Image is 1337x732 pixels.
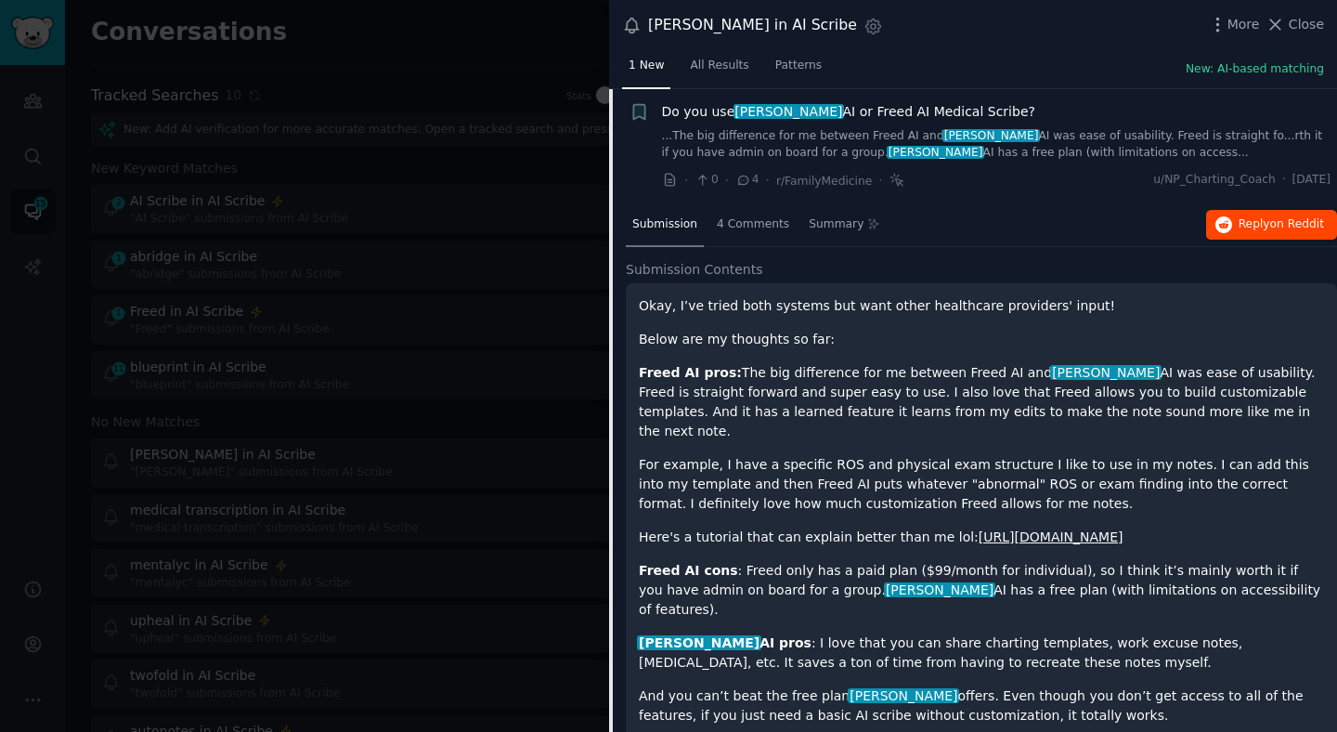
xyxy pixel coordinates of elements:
[878,171,882,190] span: ·
[637,635,761,650] span: [PERSON_NAME]
[1266,15,1324,34] button: Close
[648,14,857,37] div: [PERSON_NAME] in AI Scribe
[639,296,1324,316] p: Okay, I’ve tried both systems but want other healthcare providers' input!
[775,58,822,74] span: Patterns
[725,171,729,190] span: ·
[1270,217,1324,230] span: on Reddit
[632,216,697,233] span: Submission
[1292,172,1331,189] span: [DATE]
[1153,172,1275,189] span: u/NP_Charting_Coach
[1208,15,1260,34] button: More
[1050,365,1162,380] span: [PERSON_NAME]
[639,455,1324,514] p: For example, I have a specific ROS and physical exam structure I like to use in my notes. I can a...
[809,216,863,233] span: Summary
[683,51,755,89] a: All Results
[626,260,763,280] span: Submission Contents
[1282,172,1286,189] span: ·
[684,171,688,190] span: ·
[735,172,759,189] span: 4
[1206,210,1337,240] button: Replyon Reddit
[694,172,718,189] span: 0
[629,58,664,74] span: 1 New
[717,216,789,233] span: 4 Comments
[639,635,811,650] strong: AI pros
[639,686,1324,725] p: And you can’t beat the free plan offers. Even though you don’t get access to all of the features,...
[766,171,770,190] span: ·
[690,58,748,74] span: All Results
[884,582,995,597] span: [PERSON_NAME]
[639,634,1324,673] p: : I love that you can share charting templates, work excuse notes, [MEDICAL_DATA], etc. It saves ...
[639,363,1324,441] p: The big difference for me between Freed AI and AI was ease of usability. Freed is straight forwar...
[979,529,1123,544] a: [URL][DOMAIN_NAME]
[662,102,1035,122] a: Do you use[PERSON_NAME]AI or Freed AI Medical Scribe?
[622,51,670,89] a: 1 New
[769,51,828,89] a: Patterns
[733,104,845,119] span: [PERSON_NAME]
[639,528,1324,547] p: Here's a tutorial that can explain better than me lol:
[662,128,1331,161] a: ...The big difference for me between Freed AI and[PERSON_NAME]AI was ease of usability. Freed is ...
[639,563,738,578] strong: Freed AI cons
[639,330,1324,349] p: Below are my thoughts so far:
[887,146,984,159] span: [PERSON_NAME]
[1289,15,1324,34] span: Close
[662,102,1035,122] span: Do you use AI or Freed AI Medical Scribe?
[776,175,872,188] span: r/FamilyMedicine
[1186,61,1324,78] button: New: AI-based matching
[942,129,1040,142] span: [PERSON_NAME]
[1227,15,1260,34] span: More
[639,365,742,380] strong: Freed AI pros:
[1239,216,1324,233] span: Reply
[639,561,1324,620] p: : Freed only has a paid plan ($99/month for individual), so I think it’s mainly worth it if you h...
[848,688,959,703] span: [PERSON_NAME]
